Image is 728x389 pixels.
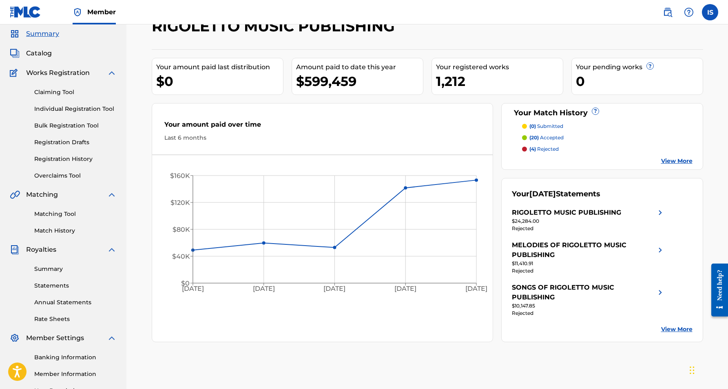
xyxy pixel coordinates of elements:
tspan: [DATE] [394,285,416,293]
a: RIGOLETTO MUSIC PUBLISHINGright chevron icon$24,284.00Rejected [512,208,665,232]
a: (0) submitted [522,123,693,130]
img: MLC Logo [10,6,41,18]
span: (0) [529,123,536,129]
span: Catalog [26,48,52,58]
a: Rate Sheets [34,315,117,323]
img: expand [107,245,117,255]
img: Matching [10,190,20,200]
p: rejected [529,145,559,153]
a: View More [661,325,693,334]
a: Individual Registration Tool [34,105,117,113]
a: (20) accepted [522,134,693,141]
img: search [663,7,673,17]
div: RIGOLETTO MUSIC PUBLISHING [512,208,621,218]
div: Last 6 months [164,134,481,142]
a: Banking Information [34,353,117,362]
div: Rejected [512,225,665,232]
img: expand [107,68,117,78]
div: $11,410.91 [512,260,665,267]
iframe: Resource Center [705,255,728,325]
a: SONGS OF RIGOLETTO MUSIC PUBLISHINGright chevron icon$10,147.85Rejected [512,283,665,317]
a: (4) rejected [522,145,693,153]
div: Help [681,4,697,20]
tspan: [DATE] [465,285,487,293]
span: Member [87,7,116,17]
img: help [684,7,694,17]
div: SONGS OF RIGOLETTO MUSIC PUBLISHING [512,283,655,302]
span: ? [647,63,653,69]
img: Summary [10,29,20,39]
span: Matching [26,190,58,200]
div: 1,212 [436,72,563,90]
div: Rejected [512,310,665,317]
a: Matching Tool [34,210,117,218]
a: Registration History [34,155,117,163]
p: submitted [529,123,563,130]
span: Works Registration [26,68,90,78]
img: Member Settings [10,333,20,343]
img: right chevron icon [655,240,665,260]
img: Royalties [10,245,20,255]
a: Registration Drafts [34,138,117,147]
tspan: $40K [172,253,190,260]
div: $0 [156,72,283,90]
tspan: $0 [181,279,189,287]
span: (20) [529,134,539,141]
div: Your Statements [512,189,600,200]
div: 0 [576,72,703,90]
a: Overclaims Tool [34,171,117,180]
tspan: [DATE] [323,285,345,293]
a: Member Information [34,370,117,378]
a: CatalogCatalog [10,48,52,58]
tspan: $160K [170,172,190,180]
div: $24,284.00 [512,218,665,225]
a: Claiming Tool [34,88,117,97]
a: Summary [34,265,117,273]
img: right chevron icon [655,208,665,218]
div: Your pending works [576,62,703,72]
div: $599,459 [296,72,423,90]
tspan: $80K [172,226,190,233]
a: MELODIES OF RIGOLETTO MUSIC PUBLISHINGright chevron icon$11,410.91Rejected [512,240,665,275]
iframe: Chat Widget [687,350,728,389]
tspan: [DATE] [181,285,204,293]
a: Public Search [659,4,676,20]
h2: RIGOLETTO MUSIC PUBLISHING [152,17,399,35]
a: Annual Statements [34,298,117,307]
div: Drag [690,358,695,382]
img: Catalog [10,48,20,58]
div: Amount paid to date this year [296,62,423,72]
span: (4) [529,146,536,152]
div: MELODIES OF RIGOLETTO MUSIC PUBLISHING [512,240,655,260]
tspan: $120K [170,199,190,207]
span: [DATE] [529,189,556,198]
img: expand [107,190,117,200]
div: Your amount paid over time [164,120,481,134]
div: Your registered works [436,62,563,72]
span: ? [592,108,599,114]
div: Rejected [512,267,665,275]
a: Bulk Registration Tool [34,121,117,130]
a: View More [661,157,693,165]
p: accepted [529,134,564,141]
img: Top Rightsholder [73,7,82,17]
div: Your amount paid last distribution [156,62,283,72]
div: User Menu [702,4,718,20]
a: Statements [34,281,117,290]
span: Member Settings [26,333,84,343]
img: Works Registration [10,68,20,78]
span: Royalties [26,245,56,255]
img: expand [107,333,117,343]
div: Your Match History [512,108,693,119]
img: right chevron icon [655,283,665,302]
a: Match History [34,226,117,235]
tspan: [DATE] [252,285,274,293]
span: Summary [26,29,59,39]
a: SummarySummary [10,29,59,39]
div: $10,147.85 [512,302,665,310]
